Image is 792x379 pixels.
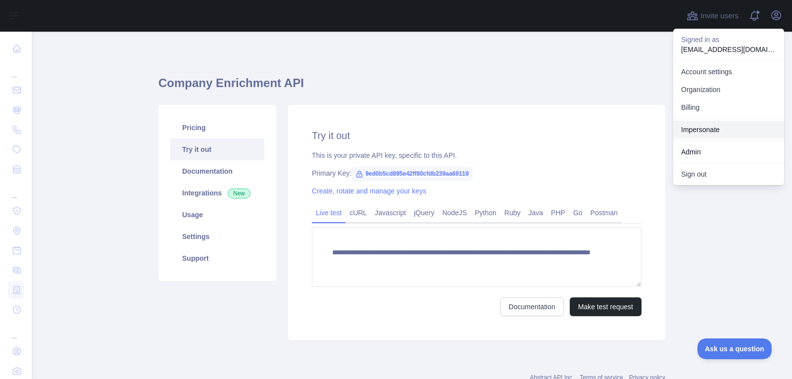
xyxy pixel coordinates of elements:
[673,143,784,161] a: Admin
[587,205,622,221] a: Postman
[500,205,525,221] a: Ruby
[312,168,642,178] div: Primary Key:
[500,297,564,316] a: Documentation
[673,81,784,98] a: Organization
[312,150,642,160] div: This is your private API key, specific to this API.
[351,166,473,181] span: 9ed0b5cd895e42ff80cfdb239aa69119
[547,205,569,221] a: PHP
[8,321,24,340] div: ...
[170,226,264,247] a: Settings
[312,205,346,221] a: Live test
[312,129,642,142] h2: Try it out
[170,160,264,182] a: Documentation
[438,205,471,221] a: NodeJS
[673,98,784,116] button: Billing
[570,297,642,316] button: Make test request
[697,338,772,359] iframe: Toggle Customer Support
[471,205,500,221] a: Python
[170,247,264,269] a: Support
[8,180,24,200] div: ...
[681,45,776,54] p: [EMAIL_ADDRESS][DOMAIN_NAME]
[170,117,264,139] a: Pricing
[371,205,410,221] a: Javascript
[410,205,438,221] a: jQuery
[170,182,264,204] a: Integrations New
[673,165,784,183] button: Sign out
[170,139,264,160] a: Try it out
[8,59,24,79] div: ...
[158,75,665,99] h1: Company Enrichment API
[673,121,784,139] a: Impersonate
[681,35,776,45] p: Signed in as
[700,10,739,22] span: Invite users
[228,189,250,198] span: New
[569,205,587,221] a: Go
[685,8,741,24] button: Invite users
[673,63,784,81] a: Account settings
[312,187,426,195] a: Create, rotate and manage your keys
[525,205,547,221] a: Java
[346,205,371,221] a: cURL
[170,204,264,226] a: Usage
